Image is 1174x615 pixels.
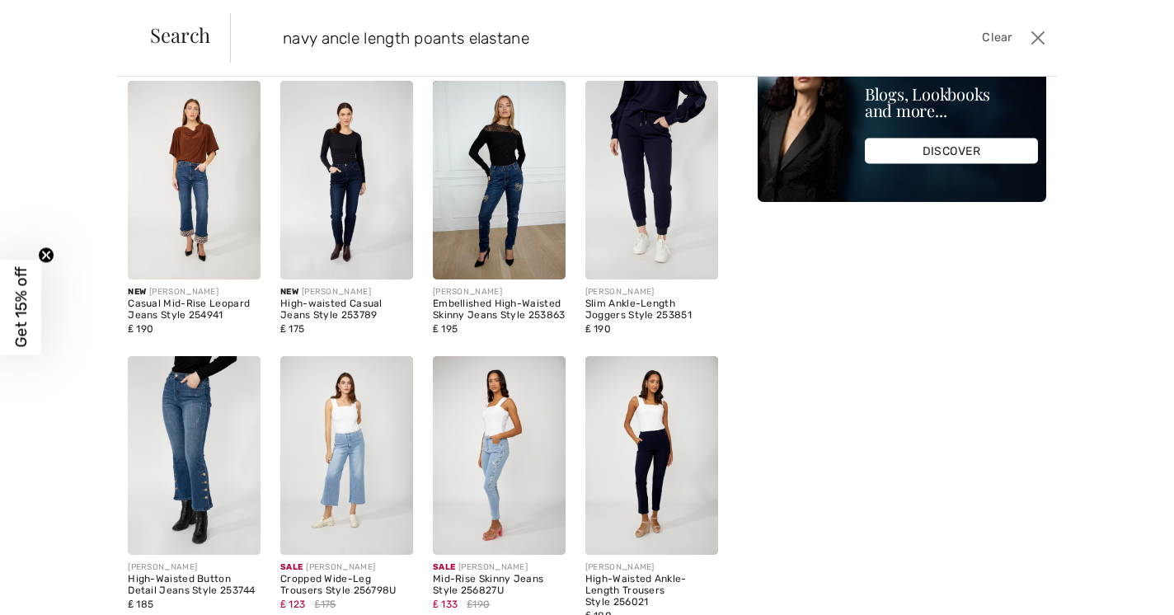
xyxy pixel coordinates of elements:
[585,574,718,608] div: High-Waisted Ankle-Length Trousers Style 256021
[433,81,566,279] img: Embellished High-Waisted Skinny Jeans Style 253863. Blue
[150,25,210,45] span: Search
[758,47,1046,202] img: Blogs, Lookbooks and more...
[270,13,837,63] input: TYPE TO SEARCH
[128,561,261,574] div: [PERSON_NAME]
[433,298,566,322] div: Embellished High-Waisted Skinny Jeans Style 253863
[38,12,72,26] span: Help
[128,81,261,279] img: Casual Mid-Rise Leopard Jeans Style 254941. Blue
[128,298,261,322] div: Casual Mid-Rise Leopard Jeans Style 254941
[467,597,490,612] span: ₤190
[585,298,718,322] div: Slim Ankle-Length Joggers Style 253851
[433,323,458,335] span: ₤ 195
[433,356,566,555] img: Mid-Rise Skinny Jeans Style 256827U. Blue
[585,323,611,335] span: ₤ 190
[280,599,305,610] span: ₤ 123
[280,81,413,279] img: High-waisted Casual Jeans Style 253789. Dark blue
[280,561,413,574] div: [PERSON_NAME]
[982,29,1012,47] span: Clear
[433,562,455,572] span: Sale
[280,356,413,555] img: Cropped Wide-Leg Trousers Style 256798U. Blue
[128,356,261,555] img: High-Waisted Button Detail Jeans Style 253744. Blue
[280,298,413,322] div: High-waisted Casual Jeans Style 253789
[1026,25,1050,51] button: Close
[433,599,458,610] span: ₤ 133
[585,561,718,574] div: [PERSON_NAME]
[38,247,54,264] button: Close teaser
[128,599,153,610] span: ₤ 185
[433,574,566,597] div: Mid-Rise Skinny Jeans Style 256827U
[280,286,413,298] div: [PERSON_NAME]
[12,267,31,348] span: Get 15% off
[585,356,718,555] img: High-Waisted Ankle-Length Trousers Style 256021. Midnight
[280,287,298,297] span: New
[128,574,261,597] div: High-Waisted Button Detail Jeans Style 253744
[280,562,303,572] span: Sale
[280,574,413,597] div: Cropped Wide-Leg Trousers Style 256798U
[585,286,718,298] div: [PERSON_NAME]
[128,286,261,298] div: [PERSON_NAME]
[433,561,566,574] div: [PERSON_NAME]
[865,138,1038,164] div: DISCOVER
[128,287,146,297] span: New
[585,81,718,279] img: Slim Ankle-Length Joggers Style 253851. Midnight
[865,86,1038,119] div: Blogs, Lookbooks and more...
[315,597,336,612] span: ₤175
[128,323,153,335] span: ₤ 190
[280,323,304,335] span: ₤ 175
[433,286,566,298] div: [PERSON_NAME]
